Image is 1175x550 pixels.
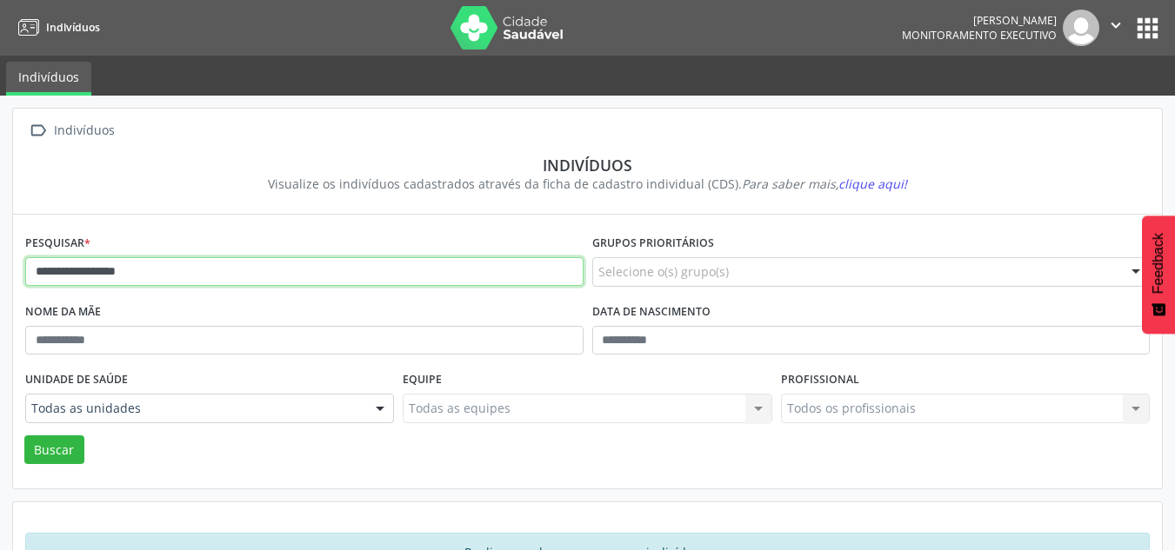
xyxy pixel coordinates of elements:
i:  [25,118,50,143]
label: Data de nascimento [592,299,711,326]
span: Feedback [1151,233,1166,294]
a: Indivíduos [12,13,100,42]
div: Indivíduos [50,118,117,143]
button: Buscar [24,435,84,465]
span: Indivíduos [46,20,100,35]
span: clique aqui! [838,176,907,192]
span: Todas as unidades [31,400,358,417]
label: Equipe [403,367,442,394]
div: [PERSON_NAME] [902,13,1057,28]
label: Grupos prioritários [592,230,714,257]
label: Unidade de saúde [25,367,128,394]
button: Feedback - Mostrar pesquisa [1142,215,1175,334]
span: Monitoramento Executivo [902,28,1057,43]
a: Indivíduos [6,62,91,96]
i:  [1106,16,1125,35]
label: Pesquisar [25,230,90,257]
div: Visualize os indivíduos cadastrados através da ficha de cadastro individual (CDS). [37,175,1138,193]
label: Profissional [781,367,859,394]
div: Indivíduos [37,156,1138,175]
a:  Indivíduos [25,118,117,143]
img: img [1063,10,1099,46]
button:  [1099,10,1132,46]
label: Nome da mãe [25,299,101,326]
button: apps [1132,13,1163,43]
i: Para saber mais, [742,176,907,192]
span: Selecione o(s) grupo(s) [598,262,729,281]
